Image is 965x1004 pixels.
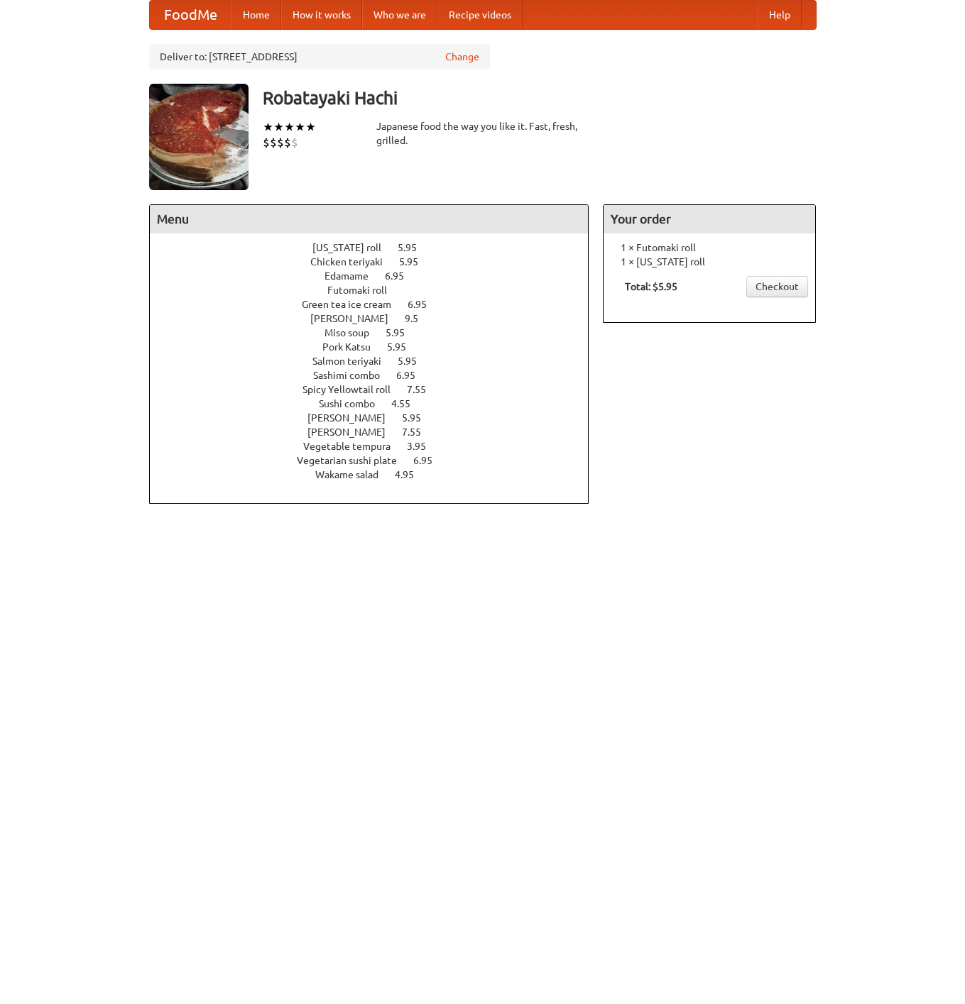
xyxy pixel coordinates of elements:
[611,241,808,255] li: 1 × Futomaki roll
[376,119,589,148] div: Japanese food the way you like it. Fast, fresh, grilled.
[277,135,284,150] li: $
[325,270,383,282] span: Edamame
[398,355,431,367] span: 5.95
[281,1,362,29] a: How it works
[149,44,490,70] div: Deliver to: [STREET_ADDRESS]
[407,384,440,395] span: 7.55
[395,469,428,480] span: 4.95
[758,1,802,29] a: Help
[303,441,452,452] a: Vegetable tempura 3.95
[315,469,440,480] a: Wakame salad 4.95
[399,256,432,267] span: 5.95
[391,398,425,409] span: 4.55
[295,119,305,135] li: ★
[313,370,442,381] a: Sashimi combo 6.95
[325,327,383,338] span: Miso soup
[291,135,298,150] li: $
[445,50,479,64] a: Change
[408,299,441,310] span: 6.95
[263,135,270,150] li: $
[402,412,435,424] span: 5.95
[327,285,427,296] a: Futomaki roll
[302,299,405,310] span: Green tea ice cream
[150,1,231,29] a: FoodMe
[310,313,445,324] a: [PERSON_NAME] 9.5
[307,412,447,424] a: [PERSON_NAME] 5.95
[625,281,677,292] b: Total: $5.95
[386,327,419,338] span: 5.95
[297,455,459,466] a: Vegetarian sushi plate 6.95
[315,469,393,480] span: Wakame salad
[307,412,400,424] span: [PERSON_NAME]
[284,119,295,135] li: ★
[312,242,396,253] span: [US_STATE] roll
[396,370,430,381] span: 6.95
[325,327,431,338] a: Miso soup 5.95
[312,355,443,367] a: Salmon teriyaki 5.95
[305,119,316,135] li: ★
[746,276,808,297] a: Checkout
[302,299,453,310] a: Green tea ice cream 6.95
[313,370,394,381] span: Sashimi combo
[149,84,249,190] img: angular.jpg
[284,135,291,150] li: $
[325,270,430,282] a: Edamame 6.95
[385,270,418,282] span: 6.95
[413,455,447,466] span: 6.95
[310,256,397,267] span: Chicken teriyaki
[387,341,420,353] span: 5.95
[302,384,452,395] a: Spicy Yellowtail roll 7.55
[362,1,437,29] a: Who we are
[310,256,445,267] a: Chicken teriyaki 5.95
[319,398,389,409] span: Sushi combo
[312,355,396,367] span: Salmon teriyaki
[437,1,523,29] a: Recipe videos
[407,441,440,452] span: 3.95
[263,119,273,135] li: ★
[150,205,589,233] h4: Menu
[231,1,281,29] a: Home
[270,135,277,150] li: $
[322,341,432,353] a: Pork Katsu 5.95
[312,242,443,253] a: [US_STATE] roll 5.95
[327,285,401,296] span: Futomaki roll
[319,398,437,409] a: Sushi combo 4.55
[307,426,400,438] span: [PERSON_NAME]
[297,455,411,466] span: Vegetarian sushi plate
[307,426,447,438] a: [PERSON_NAME] 7.55
[604,205,815,233] h4: Your order
[402,426,435,438] span: 7.55
[611,255,808,269] li: 1 × [US_STATE] roll
[263,84,817,112] h3: Robatayaki Hachi
[405,313,432,324] span: 9.5
[310,313,403,324] span: [PERSON_NAME]
[322,341,385,353] span: Pork Katsu
[303,441,405,452] span: Vegetable tempura
[302,384,405,395] span: Spicy Yellowtail roll
[273,119,284,135] li: ★
[398,242,431,253] span: 5.95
